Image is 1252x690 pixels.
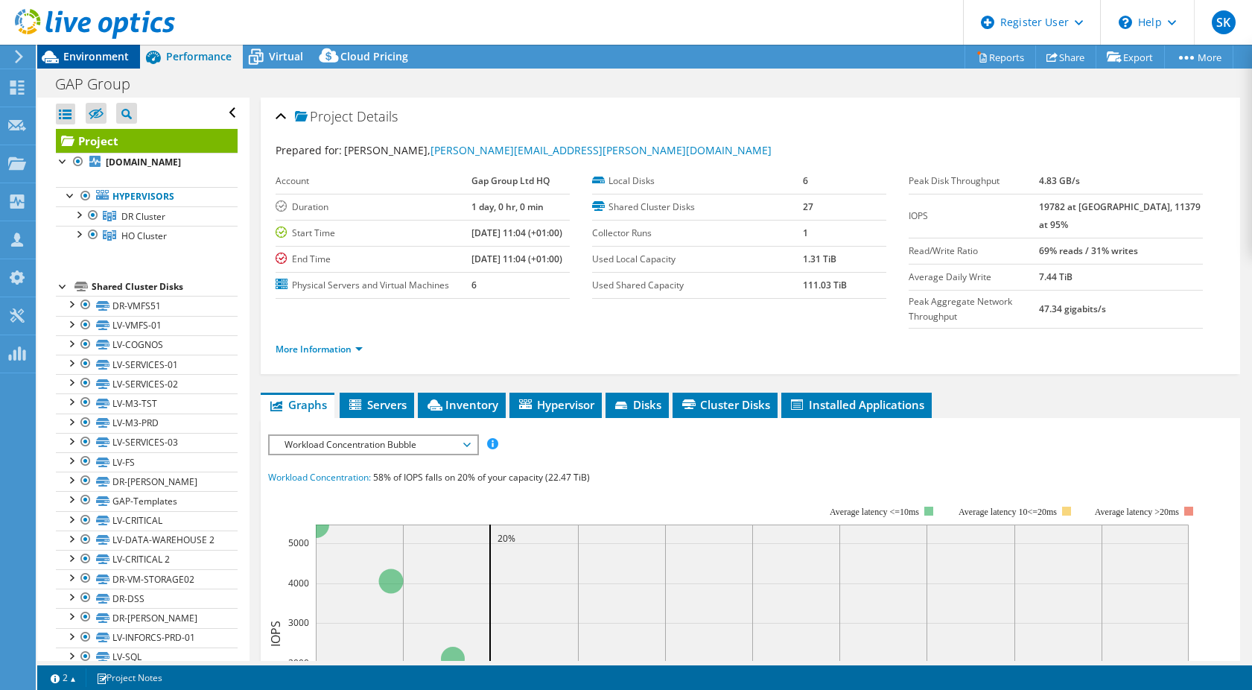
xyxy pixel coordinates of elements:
[959,507,1058,517] tspan: Average latency 10<=20ms
[56,569,238,589] a: DR-VM-STORAGE02
[276,278,471,293] label: Physical Servers and Virtual Machines
[340,49,408,63] span: Cloud Pricing
[1039,174,1080,187] b: 4.83 GB/s
[268,397,327,412] span: Graphs
[295,110,353,124] span: Project
[357,107,398,125] span: Details
[789,397,924,412] span: Installed Applications
[56,608,238,627] a: DR-[PERSON_NAME]
[1039,270,1073,283] b: 7.44 TiB
[56,129,238,153] a: Project
[86,668,173,687] a: Project Notes
[56,296,238,315] a: DR-VMFS51
[347,397,407,412] span: Servers
[56,628,238,648] a: LV-INFORCS-PRD-01
[63,49,129,63] span: Environment
[830,507,920,517] tspan: Average latency <=10ms
[56,355,238,374] a: LV-SERVICES-01
[803,253,836,265] b: 1.31 TiB
[909,270,1039,285] label: Average Daily Write
[267,621,284,647] text: IOPS
[48,76,153,92] h1: GAP Group
[166,49,232,63] span: Performance
[276,252,471,267] label: End Time
[592,200,802,215] label: Shared Cluster Disks
[909,244,1039,259] label: Read/Write Ratio
[56,206,238,226] a: DR Cluster
[680,397,770,412] span: Cluster Disks
[288,537,309,549] text: 5000
[1039,200,1201,231] b: 19782 at [GEOGRAPHIC_DATA], 11379 at 95%
[471,227,562,239] b: [DATE] 11:04 (+01:00)
[56,531,238,550] a: LV-DATA-WAREHOUSE 2
[471,253,562,265] b: [DATE] 11:04 (+01:00)
[276,343,363,355] a: More Information
[56,511,238,531] a: LV-CRITICAL
[56,374,238,393] a: LV-SERVICES-02
[92,278,238,296] div: Shared Cluster Disks
[56,648,238,667] a: LV-SQL
[1039,244,1138,257] b: 69% reads / 31% writes
[613,397,661,412] span: Disks
[425,397,498,412] span: Inventory
[592,226,802,241] label: Collector Runs
[121,230,167,242] span: HO Cluster
[373,471,590,484] span: 58% of IOPS falls on 20% of your capacity (22.47 TiB)
[56,335,238,355] a: LV-COGNOS
[56,226,238,245] a: HO Cluster
[269,49,303,63] span: Virtual
[1035,45,1096,69] a: Share
[56,472,238,491] a: DR-[PERSON_NAME]
[430,143,772,157] a: [PERSON_NAME][EMAIL_ADDRESS][PERSON_NAME][DOMAIN_NAME]
[268,471,371,484] span: Workload Concentration:
[1164,45,1233,69] a: More
[592,278,802,293] label: Used Shared Capacity
[1096,45,1165,69] a: Export
[498,532,515,545] text: 20%
[909,209,1039,224] label: IOPS
[471,174,550,187] b: Gap Group Ltd HQ
[288,616,309,629] text: 3000
[56,452,238,472] a: LV-FS
[276,226,471,241] label: Start Time
[471,200,544,213] b: 1 day, 0 hr, 0 min
[803,279,847,291] b: 111.03 TiB
[803,227,808,239] b: 1
[276,174,471,189] label: Account
[803,174,808,187] b: 6
[277,436,468,454] span: Workload Concentration Bubble
[288,577,309,589] text: 4000
[40,668,86,687] a: 2
[56,414,238,433] a: LV-M3-PRD
[471,279,477,291] b: 6
[276,200,471,215] label: Duration
[56,393,238,413] a: LV-M3-TST
[344,143,772,157] span: [PERSON_NAME],
[517,397,594,412] span: Hypervisor
[276,143,342,157] label: Prepared for:
[1095,507,1179,517] text: Average latency >20ms
[56,433,238,452] a: LV-SERVICES-03
[1039,303,1106,315] b: 47.34 gigabits/s
[56,589,238,608] a: DR-DSS
[909,174,1039,189] label: Peak Disk Throughput
[56,491,238,510] a: GAP-Templates
[56,550,238,569] a: LV-CRITICAL 2
[56,153,238,172] a: [DOMAIN_NAME]
[909,294,1039,324] label: Peak Aggregate Network Throughput
[121,210,165,223] span: DR Cluster
[592,174,802,189] label: Local Disks
[1119,16,1132,29] svg: \n
[965,45,1036,69] a: Reports
[1212,10,1236,34] span: SK
[803,200,813,213] b: 27
[106,156,181,168] b: [DOMAIN_NAME]
[592,252,802,267] label: Used Local Capacity
[56,187,238,206] a: Hypervisors
[288,656,309,669] text: 2000
[56,316,238,335] a: LV-VMFS-01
